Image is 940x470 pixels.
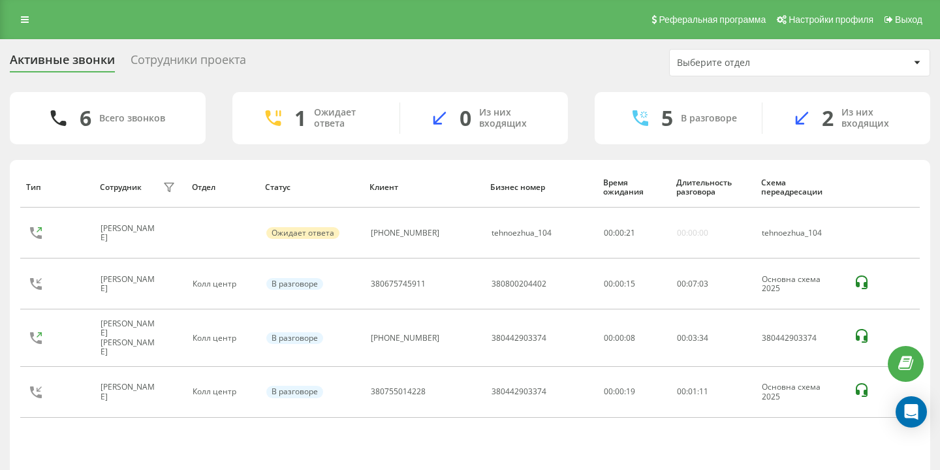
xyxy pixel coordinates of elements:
div: Бизнес номер [490,183,590,192]
span: Реферальная программа [659,14,766,25]
div: Время ожидания [603,178,664,197]
div: tehnoezhua_104 [492,228,552,238]
div: 380800204402 [492,279,546,289]
div: Ожидает ответа [314,107,380,129]
div: Клиент [369,183,478,192]
div: Из них входящих [479,107,548,129]
div: Колл центр [193,387,251,396]
span: 34 [699,332,708,343]
span: 00 [677,332,686,343]
div: 00:00:08 [604,334,663,343]
div: Из них входящих [841,107,911,129]
div: Отдел [192,183,253,192]
div: В разговоре [266,386,323,398]
div: Основна схема 2025 [762,383,839,401]
div: 5 [661,106,673,131]
span: Настройки профиля [789,14,873,25]
div: Всего звонков [99,113,165,124]
div: Сотрудники проекта [131,53,246,73]
div: Ожидает ответа [266,227,339,239]
span: 03 [699,278,708,289]
div: Колл центр [193,279,251,289]
span: 03 [688,332,697,343]
div: Тип [26,183,87,192]
div: Активные звонки [10,53,115,73]
div: 380442903374 [762,334,839,343]
div: [PERSON_NAME] [PERSON_NAME] [101,319,159,357]
div: 380442903374 [492,387,546,396]
span: 00 [677,386,686,397]
span: 00 [677,278,686,289]
div: 00:00:19 [604,387,663,396]
div: : : [677,334,708,343]
span: 00 [604,227,613,238]
div: tehnoezhua_104 [762,228,839,238]
div: [PHONE_NUMBER] [371,228,439,238]
div: 380755014228 [371,387,426,396]
span: Выход [895,14,922,25]
div: Open Intercom Messenger [896,396,927,428]
div: Колл центр [193,334,251,343]
span: 00 [615,227,624,238]
div: Схема переадресации [761,178,840,197]
div: : : [677,387,708,396]
div: В разговоре [266,332,323,344]
div: Сотрудник [100,183,142,192]
div: [PERSON_NAME] [101,383,159,401]
div: [PERSON_NAME] [101,224,159,243]
div: [PERSON_NAME] [101,275,159,294]
div: 6 [80,106,91,131]
div: Статус [265,183,357,192]
div: 380442903374 [492,334,546,343]
span: 11 [699,386,708,397]
div: Длительность разговора [676,178,749,197]
div: : : [677,279,708,289]
div: : : [604,228,635,238]
span: 07 [688,278,697,289]
div: Основна схема 2025 [762,275,839,294]
div: 1 [294,106,306,131]
div: 0 [460,106,471,131]
div: [PHONE_NUMBER] [371,334,439,343]
span: 01 [688,386,697,397]
div: 00:00:00 [677,228,708,238]
div: В разговоре [266,278,323,290]
div: 2 [822,106,834,131]
div: 00:00:15 [604,279,663,289]
div: В разговоре [681,113,737,124]
div: 380675745911 [371,279,426,289]
span: 21 [626,227,635,238]
div: Выберите отдел [677,57,833,69]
